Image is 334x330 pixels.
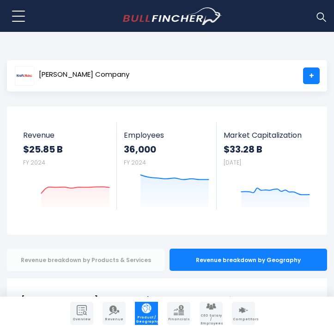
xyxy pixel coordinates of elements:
div: Revenue breakdown by Geography [170,249,328,271]
a: Company Financials [167,302,190,325]
small: [DATE] [224,159,241,166]
span: Market Capitalization [224,131,310,140]
a: Market Capitalization $33.28 B [DATE] [217,122,317,210]
a: Company Revenue [103,302,126,325]
a: Revenue $25.85 B FY 2024 [16,122,117,210]
a: Company Product/Geography [135,302,158,325]
span: Competitors [233,318,254,321]
strong: $33.28 B [224,143,310,155]
span: Revenue [23,131,110,140]
a: Company Competitors [232,302,255,325]
div: Revenue breakdown by Products & Services [7,249,165,271]
span: Revenue [103,318,125,321]
span: Overview [71,318,92,321]
small: FY 2024 [23,159,45,166]
span: Product / Geography [136,316,157,324]
a: Company Overview [70,302,93,325]
img: KHC logo [15,66,34,86]
a: + [303,67,320,84]
h1: [PERSON_NAME] Company's Revenue by Region [21,293,313,307]
a: Company Employees [200,302,223,325]
span: Employees [124,131,210,140]
a: [PERSON_NAME] Company [14,67,130,84]
span: Financials [168,318,189,321]
strong: 36,000 [124,143,210,155]
a: Go to homepage [123,7,222,25]
small: FY 2024 [124,159,146,166]
img: bullfincher logo [123,7,222,25]
strong: $25.85 B [23,143,110,155]
span: [PERSON_NAME] Company [39,71,129,79]
span: CEO Salary / Employees [200,314,222,325]
a: Employees 36,000 FY 2024 [117,122,217,210]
